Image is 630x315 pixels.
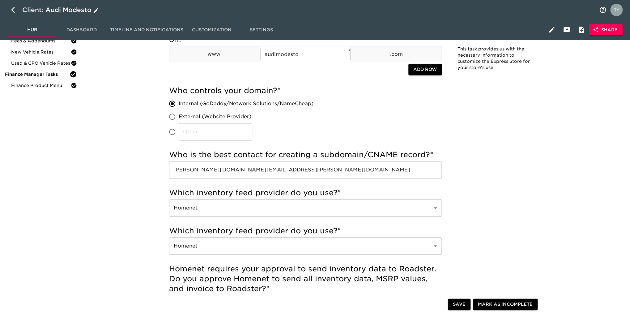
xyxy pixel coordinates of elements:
span: Hub [11,26,53,34]
button: Share [589,24,623,36]
span: Fees & Addendums [11,38,71,44]
span: Internal (GoDaddy/Network Solutions/NameCheap) [179,100,313,107]
span: New Vehicle Rates [11,49,71,55]
button: Mark as Incomplete [473,299,538,310]
span: Settings [240,26,282,34]
h5: Which inventory feed provider do you use? [169,226,442,236]
p: www. [169,50,260,58]
span: Save [453,301,466,309]
button: Open [431,204,440,212]
h5: Which inventory feed provider do you use? [169,188,442,198]
img: Profile [610,4,623,16]
button: Save [448,299,470,310]
span: Dashboard [61,26,103,34]
button: Internal Notes and Comments [574,22,589,37]
h5: Homenet requires your approval to send inventory data to Roadster. Do you approve Homenet to send... [169,264,442,294]
span: External (Website Provider) [179,113,251,120]
span: Used & CPO Vehicle Rates [11,60,71,66]
button: Open [431,242,440,250]
span: Timeline and Notifications [110,26,183,34]
h5: Who is the best contact for creating a subdomain/CNAME record? [169,150,442,160]
input: Other [179,123,252,140]
span: Add Row [413,66,437,73]
div: Client: Audi Modesto [22,5,100,15]
span: Finance Manager Tasks [5,71,70,77]
span: Share [594,26,618,34]
button: Add Row [408,64,442,75]
span: Customization [191,26,233,34]
h5: Who controls your domain? [169,86,442,96]
button: Edit Hub [544,22,559,37]
span: Finance Product Menu [11,82,71,88]
p: This task provides us with the necessary information to customize the Express Store for your stor... [458,46,532,71]
button: notifications [595,2,610,17]
p: .com [351,50,441,58]
button: Client View [559,22,574,37]
span: Mark as Incomplete [478,301,533,309]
